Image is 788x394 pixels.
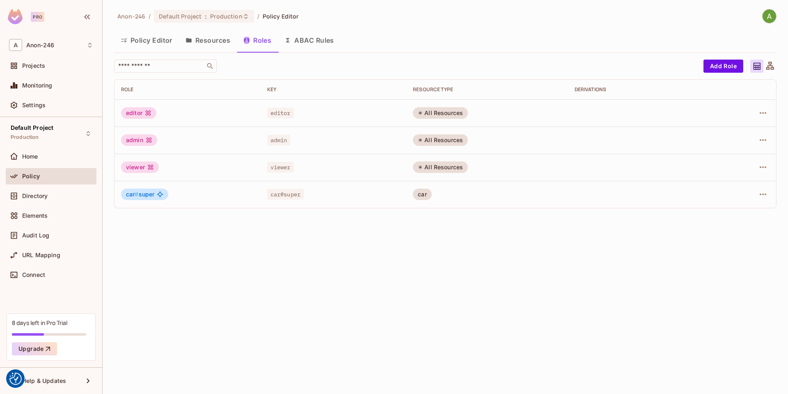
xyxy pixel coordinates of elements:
button: Roles [237,30,278,51]
button: Add Role [703,60,743,73]
span: Audit Log [22,232,49,239]
span: the active workspace [117,12,145,20]
span: editor [267,108,294,118]
span: car#super [267,189,304,200]
button: Consent Preferences [9,373,22,385]
span: Workspace: Anon-246 [26,42,54,48]
div: car [413,189,431,200]
div: Key [267,86,400,93]
img: Anon [763,9,776,23]
div: editor [121,107,156,119]
div: RESOURCE TYPE [413,86,561,93]
span: Default Project [11,124,53,131]
div: admin [121,134,157,146]
span: A [9,39,22,51]
span: Monitoring [22,82,53,89]
span: Default Project [159,12,202,20]
div: Derivations [575,86,708,93]
span: Policy [22,173,40,180]
div: Role [121,86,254,93]
li: / [149,12,151,20]
span: Settings [22,102,46,108]
button: Resources [179,30,237,51]
span: car [126,191,139,198]
span: Policy Editor [263,12,299,20]
div: All Resources [413,161,468,173]
span: # [135,191,138,198]
span: viewer [267,162,294,173]
div: 8 days left in Pro Trial [12,319,67,327]
img: Revisit consent button [9,373,22,385]
span: Connect [22,272,45,278]
div: All Resources [413,107,468,119]
span: super [126,191,154,198]
span: admin [267,135,291,145]
span: Help & Updates [22,378,66,384]
span: Production [11,134,39,141]
span: Elements [22,212,48,219]
div: All Resources [413,134,468,146]
span: Production [210,12,242,20]
button: Policy Editor [114,30,179,51]
div: viewer [121,161,159,173]
span: URL Mapping [22,252,60,258]
div: Pro [31,12,44,22]
button: Upgrade [12,342,57,355]
span: Directory [22,193,48,199]
span: Projects [22,62,45,69]
span: : [204,13,207,20]
li: / [257,12,259,20]
button: ABAC Rules [278,30,341,51]
span: Home [22,153,38,160]
img: SReyMgAAAABJRU5ErkJggg== [8,9,23,24]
